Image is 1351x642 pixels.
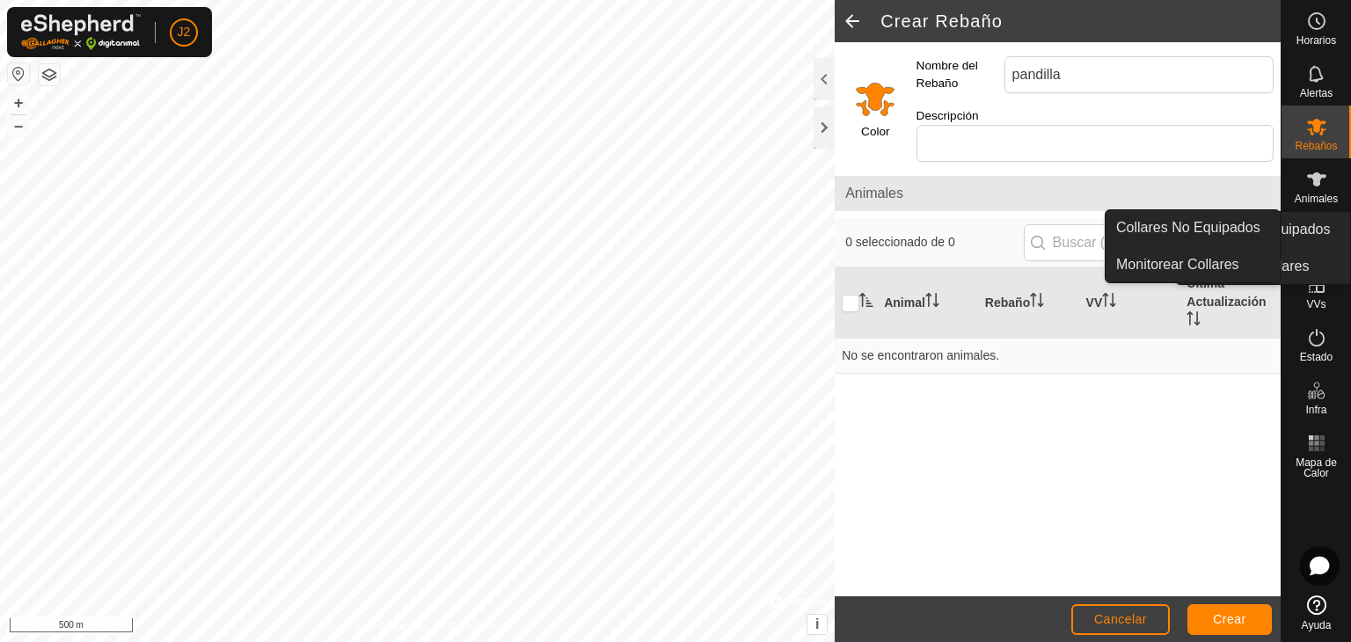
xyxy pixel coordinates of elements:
[449,619,508,635] a: Contáctenos
[1295,193,1338,204] span: Animales
[1187,604,1272,635] button: Crear
[916,56,1004,93] label: Nombre del Rebaño
[1106,247,1280,282] a: Monitorear Collares
[1296,35,1336,46] span: Horarios
[8,92,29,113] button: +
[807,615,827,634] button: i
[1282,588,1351,638] a: Ayuda
[1302,620,1332,631] span: Ayuda
[925,295,939,310] p-sorticon: Activar para ordenar
[1024,224,1237,261] input: Buscar (S)
[1106,210,1280,245] a: Collares No Equipados
[8,115,29,136] button: –
[1295,141,1337,151] span: Rebaños
[1305,405,1326,415] span: Infra
[1094,612,1147,626] span: Cancelar
[861,123,889,141] label: Color
[39,64,60,85] button: Capas del Mapa
[1030,295,1044,310] p-sorticon: Activar para ordenar
[1187,314,1201,328] p-sorticon: Activar para ordenar
[1306,299,1325,310] span: VVs
[916,107,1004,125] label: Descripción
[845,183,1270,204] span: Animales
[1300,352,1333,362] span: Estado
[1179,267,1281,339] th: Última Actualización
[1213,612,1246,626] span: Crear
[1102,295,1116,310] p-sorticon: Activar para ordenar
[845,233,1023,252] span: 0 seleccionado de 0
[1079,267,1180,339] th: VV
[178,23,191,41] span: J2
[1116,217,1260,238] span: Collares No Equipados
[1071,604,1170,635] button: Cancelar
[1286,457,1347,478] span: Mapa de Calor
[880,11,1281,32] h2: Crear Rebaño
[8,63,29,84] button: Restablecer Mapa
[1300,88,1333,98] span: Alertas
[978,267,1079,339] th: Rebaño
[326,619,427,635] a: Política de Privacidad
[21,14,141,50] img: Logo Gallagher
[1116,254,1239,275] span: Monitorear Collares
[859,295,873,310] p-sorticon: Activar para ordenar
[835,339,1281,374] td: No se encontraron animales.
[877,267,978,339] th: Animal
[815,616,819,631] span: i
